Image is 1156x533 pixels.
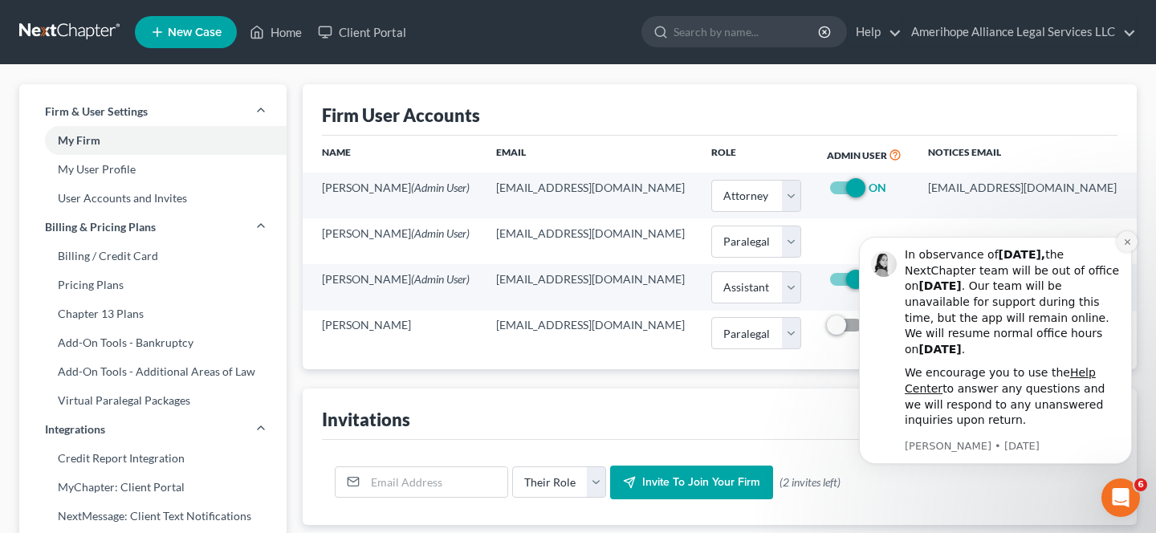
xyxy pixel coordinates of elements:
[303,173,483,218] td: [PERSON_NAME]
[303,218,483,264] td: [PERSON_NAME]
[827,149,887,161] span: Admin User
[483,218,698,264] td: [EMAIL_ADDRESS][DOMAIN_NAME]
[19,386,287,415] a: Virtual Paralegal Packages
[19,184,287,213] a: User Accounts and Invites
[483,136,698,173] th: Email
[411,272,470,286] span: (Admin User)
[698,136,814,173] th: Role
[19,473,287,502] a: MyChapter: Client Portal
[322,408,410,431] div: Invitations
[19,155,287,184] a: My User Profile
[365,467,507,498] input: Email Address
[411,226,470,240] span: (Admin User)
[310,18,414,47] a: Client Portal
[869,181,886,194] strong: ON
[303,264,483,310] td: [PERSON_NAME]
[915,173,1137,218] td: [EMAIL_ADDRESS][DOMAIN_NAME]
[242,18,310,47] a: Home
[835,213,1156,490] iframe: Intercom notifications message
[779,474,841,490] span: (2 invites left)
[19,299,287,328] a: Chapter 13 Plans
[303,311,483,356] td: [PERSON_NAME]
[168,26,222,39] span: New Case
[1101,478,1140,517] iframe: Intercom live chat
[19,415,287,444] a: Integrations
[674,17,820,47] input: Search by name...
[1134,478,1147,491] span: 6
[322,104,480,127] div: Firm User Accounts
[411,181,470,194] span: (Admin User)
[903,18,1136,47] a: Amerihope Alliance Legal Services LLC
[45,104,148,120] span: Firm & User Settings
[19,271,287,299] a: Pricing Plans
[19,97,287,126] a: Firm & User Settings
[303,136,483,173] th: Name
[19,126,287,155] a: My Firm
[483,173,698,218] td: [EMAIL_ADDRESS][DOMAIN_NAME]
[19,357,287,386] a: Add-On Tools - Additional Areas of Law
[610,466,773,499] button: Invite to join your firm
[19,502,287,531] a: NextMessage: Client Text Notifications
[19,242,287,271] a: Billing / Credit Card
[19,444,287,473] a: Credit Report Integration
[642,475,760,489] span: Invite to join your firm
[45,219,156,235] span: Billing & Pricing Plans
[483,264,698,310] td: [EMAIL_ADDRESS][DOMAIN_NAME]
[848,18,902,47] a: Help
[915,136,1137,173] th: Notices Email
[19,328,287,357] a: Add-On Tools - Bankruptcy
[483,311,698,356] td: [EMAIL_ADDRESS][DOMAIN_NAME]
[19,213,287,242] a: Billing & Pricing Plans
[45,421,105,437] span: Integrations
